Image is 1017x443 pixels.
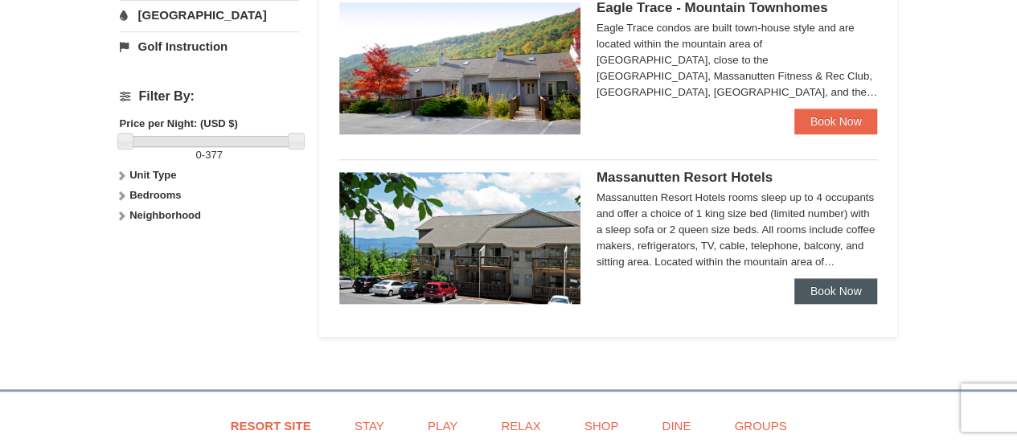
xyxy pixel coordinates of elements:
span: 377 [205,149,223,161]
label: - [120,147,299,163]
span: 0 [196,149,202,161]
img: 19219026-1-e3b4ac8e.jpg [339,172,580,304]
div: Eagle Trace condos are built town-house style and are located within the mountain area of [GEOGRA... [597,20,878,100]
a: Book Now [794,278,878,304]
h4: Filter By: [120,89,299,104]
strong: Neighborhood [129,209,201,221]
strong: Bedrooms [129,189,181,201]
strong: Unit Type [129,169,176,181]
img: 19218983-1-9b289e55.jpg [339,2,580,134]
strong: Price per Night: (USD $) [120,117,238,129]
a: Book Now [794,109,878,134]
span: Massanutten Resort Hotels [597,170,773,185]
div: Massanutten Resort Hotels rooms sleep up to 4 occupants and offer a choice of 1 king size bed (li... [597,190,878,270]
a: Golf Instruction [120,31,299,61]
